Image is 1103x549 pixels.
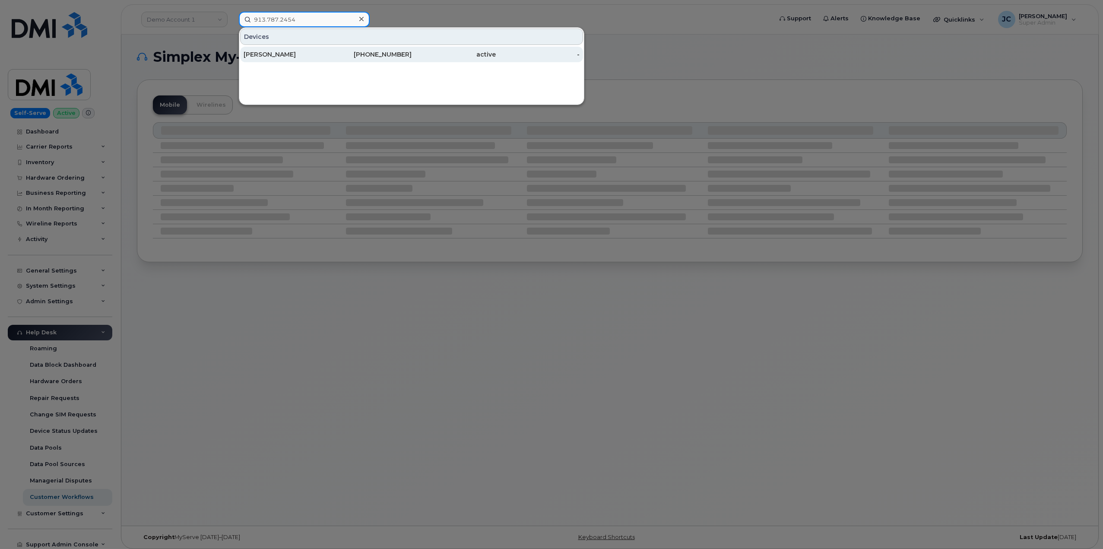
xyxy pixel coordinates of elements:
div: - [496,50,580,59]
div: [PHONE_NUMBER] [328,50,412,59]
a: [PERSON_NAME][PHONE_NUMBER]active- [240,47,583,62]
div: [PERSON_NAME] [244,50,328,59]
div: active [412,50,496,59]
div: Devices [240,29,583,45]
